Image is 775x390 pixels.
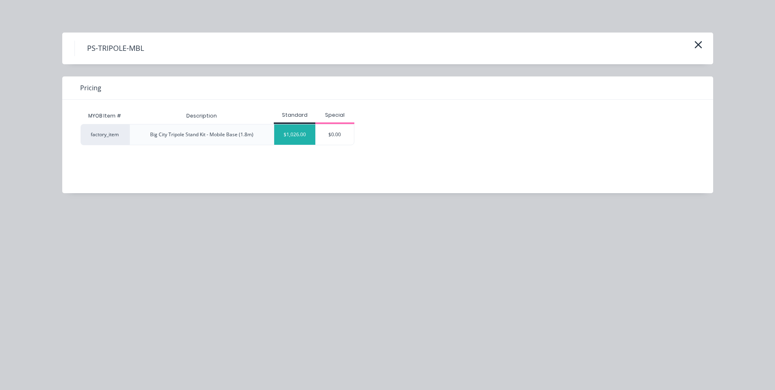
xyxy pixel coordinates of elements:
div: Big City Tripole Stand Kit - Mobile Base (1.8m) [150,131,253,138]
span: Pricing [80,83,101,93]
div: Special [315,111,354,119]
div: $0.00 [316,124,354,145]
h4: PS-TRIPOLE-MBL [74,41,156,56]
div: $1,026.00 [274,124,315,145]
div: factory_item [81,124,129,145]
div: Description [180,106,223,126]
div: MYOB Item # [81,108,129,124]
div: Standard [274,111,315,119]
